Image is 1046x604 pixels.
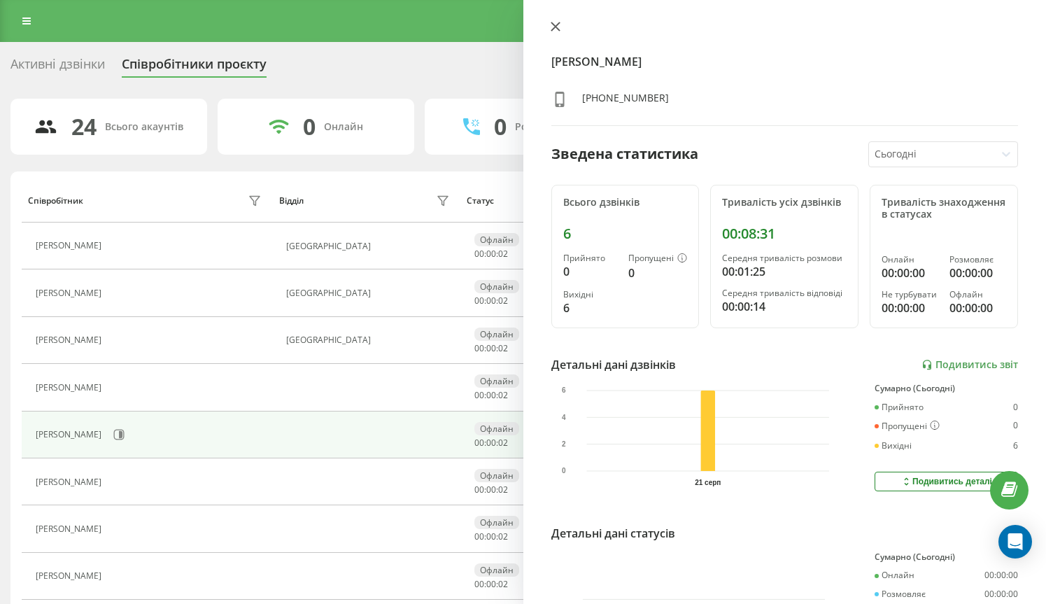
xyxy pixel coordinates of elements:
[474,532,508,542] div: : :
[722,225,847,242] div: 00:08:31
[875,441,912,451] div: Вихідні
[949,255,1006,265] div: Розмовляє
[474,484,484,496] span: 00
[474,344,508,353] div: : :
[36,383,105,393] div: [PERSON_NAME]
[498,484,508,496] span: 02
[984,570,1018,580] div: 00:00:00
[562,440,566,448] text: 2
[949,265,1006,281] div: 00:00:00
[36,477,105,487] div: [PERSON_NAME]
[474,374,519,388] div: Офлайн
[474,391,508,400] div: : :
[551,525,675,542] div: Детальні дані статусів
[279,196,304,206] div: Відділ
[486,342,496,354] span: 00
[486,295,496,307] span: 00
[474,469,519,482] div: Офлайн
[474,233,519,246] div: Офлайн
[486,248,496,260] span: 00
[486,531,496,542] span: 00
[722,298,847,315] div: 00:00:14
[563,253,618,263] div: Прийнято
[474,438,508,448] div: : :
[882,255,938,265] div: Онлайн
[474,389,484,401] span: 00
[875,421,940,432] div: Пропущені
[474,249,508,259] div: : :
[474,531,484,542] span: 00
[551,356,676,373] div: Детальні дані дзвінків
[722,253,847,263] div: Середня тривалість розмови
[486,578,496,590] span: 00
[498,578,508,590] span: 02
[486,437,496,449] span: 00
[515,121,583,133] div: Розмовляють
[324,121,363,133] div: Онлайн
[486,484,496,496] span: 00
[984,589,1018,599] div: 00:00:00
[875,402,924,412] div: Прийнято
[122,57,267,78] div: Співробітники проєкту
[36,335,105,345] div: [PERSON_NAME]
[875,472,1018,491] button: Подивитись деталі
[36,288,105,298] div: [PERSON_NAME]
[1013,402,1018,412] div: 0
[563,197,688,209] div: Всього дзвінків
[562,414,566,421] text: 4
[303,113,316,140] div: 0
[875,384,1018,393] div: Сумарно (Сьогодні)
[71,113,97,140] div: 24
[474,328,519,341] div: Офлайн
[105,121,183,133] div: Всього акаунтів
[582,91,669,111] div: [PHONE_NUMBER]
[628,265,687,281] div: 0
[498,531,508,542] span: 02
[36,241,105,251] div: [PERSON_NAME]
[722,197,847,209] div: Тривалість усіх дзвінків
[286,335,453,345] div: [GEOGRAPHIC_DATA]
[921,359,1018,371] a: Подивитись звіт
[628,253,687,265] div: Пропущені
[494,113,507,140] div: 0
[695,479,721,486] text: 21 серп
[875,552,1018,562] div: Сумарно (Сьогодні)
[474,485,508,495] div: : :
[474,580,508,589] div: : :
[882,197,1006,220] div: Тривалість знаходження в статусах
[474,296,508,306] div: : :
[882,300,938,316] div: 00:00:00
[1013,441,1018,451] div: 6
[36,430,105,440] div: [PERSON_NAME]
[498,437,508,449] span: 02
[498,248,508,260] span: 02
[474,280,519,293] div: Офлайн
[722,263,847,280] div: 00:01:25
[36,571,105,581] div: [PERSON_NAME]
[949,300,1006,316] div: 00:00:00
[563,290,618,300] div: Вихідні
[467,196,494,206] div: Статус
[474,422,519,435] div: Офлайн
[998,525,1032,559] div: Open Intercom Messenger
[949,290,1006,300] div: Офлайн
[875,570,914,580] div: Онлайн
[474,578,484,590] span: 00
[562,387,566,395] text: 6
[474,437,484,449] span: 00
[882,265,938,281] div: 00:00:00
[900,476,992,487] div: Подивитись деталі
[10,57,105,78] div: Активні дзвінки
[474,516,519,529] div: Офлайн
[28,196,83,206] div: Співробітник
[882,290,938,300] div: Не турбувати
[474,295,484,307] span: 00
[36,524,105,534] div: [PERSON_NAME]
[286,288,453,298] div: [GEOGRAPHIC_DATA]
[498,295,508,307] span: 02
[563,263,618,280] div: 0
[562,468,566,475] text: 0
[563,225,688,242] div: 6
[286,241,453,251] div: [GEOGRAPHIC_DATA]
[486,389,496,401] span: 00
